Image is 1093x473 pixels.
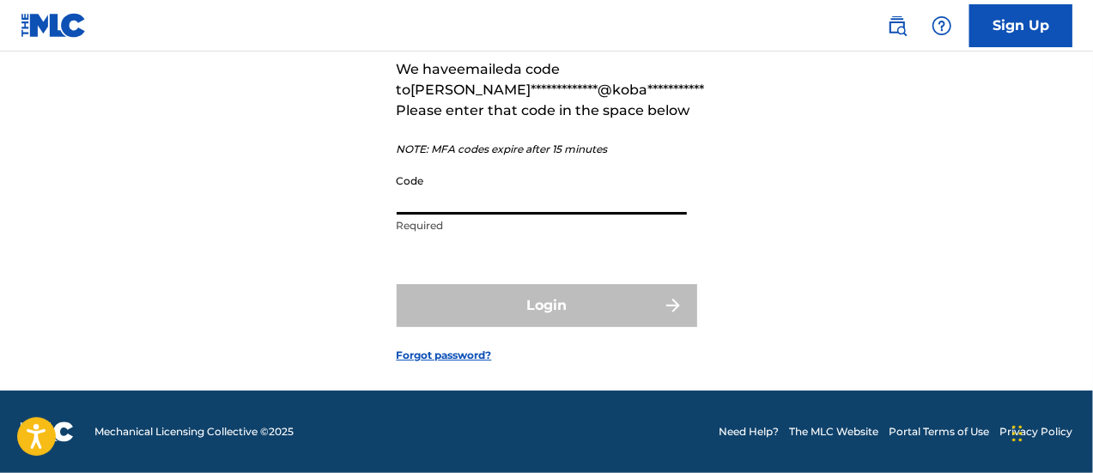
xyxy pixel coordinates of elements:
img: MLC Logo [21,13,87,38]
a: Portal Terms of Use [889,424,989,440]
span: Mechanical Licensing Collective © 2025 [94,424,294,440]
img: logo [21,421,74,442]
a: Sign Up [969,4,1072,47]
iframe: Chat Widget [1007,391,1093,473]
a: Need Help? [719,424,779,440]
p: NOTE: MFA codes expire after 15 minutes [397,142,705,157]
div: Help [925,9,959,43]
p: Required [397,218,687,233]
img: search [887,15,908,36]
a: Public Search [880,9,914,43]
div: Drag [1012,408,1023,459]
a: Privacy Policy [999,424,1072,440]
a: The MLC Website [789,424,878,440]
a: Forgot password? [397,348,492,363]
img: help [932,15,952,36]
p: Please enter that code in the space below [397,100,705,121]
